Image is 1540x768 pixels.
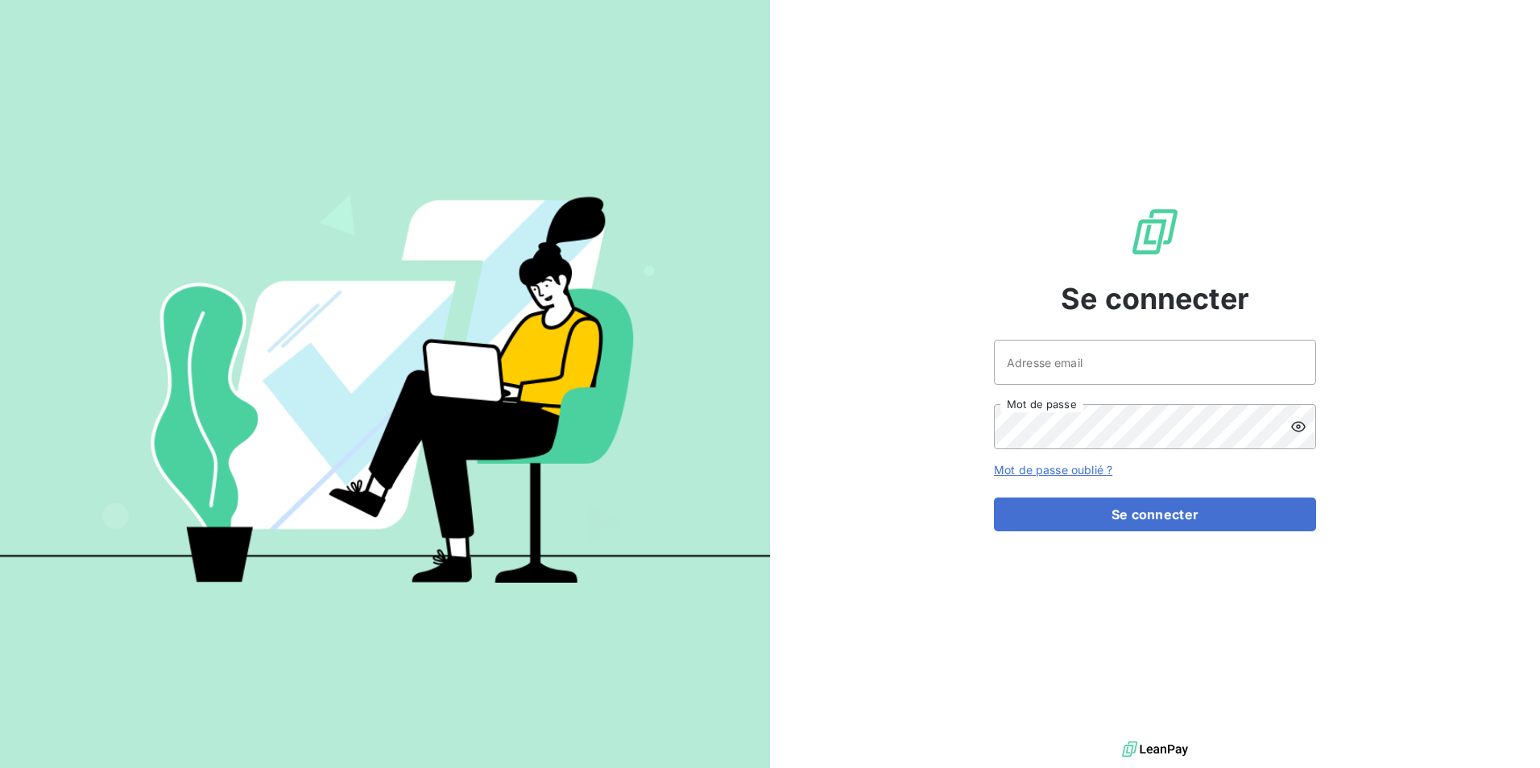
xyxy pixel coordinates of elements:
[1129,206,1181,258] img: Logo LeanPay
[994,340,1316,385] input: placeholder
[1061,277,1249,320] span: Se connecter
[1122,737,1188,762] img: logo
[994,498,1316,531] button: Se connecter
[994,463,1112,477] a: Mot de passe oublié ?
